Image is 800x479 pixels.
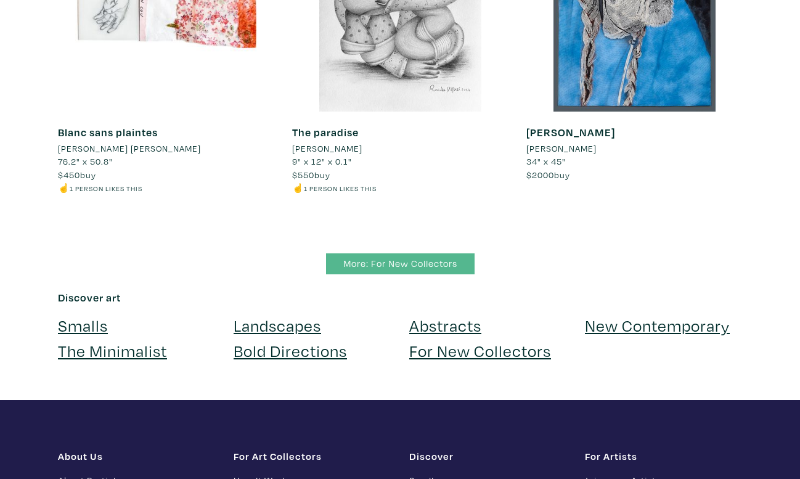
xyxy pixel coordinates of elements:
[234,340,347,361] a: Bold Directions
[526,169,554,181] span: $2000
[58,169,80,181] span: $450
[526,169,570,181] span: buy
[58,181,274,195] li: ☝️
[304,184,377,193] small: 1 person likes this
[234,314,321,336] a: Landscapes
[526,142,597,155] li: [PERSON_NAME]
[58,142,274,155] a: [PERSON_NAME] [PERSON_NAME]
[292,142,508,155] a: [PERSON_NAME]
[292,155,352,167] span: 9" x 12" x 0.1"
[292,142,362,155] li: [PERSON_NAME]
[526,155,566,167] span: 34" x 45"
[58,340,167,361] a: The Minimalist
[409,314,481,336] a: Abstracts
[409,340,551,361] a: For New Collectors
[58,142,201,155] li: [PERSON_NAME] [PERSON_NAME]
[526,142,742,155] a: [PERSON_NAME]
[585,314,730,336] a: New Contemporary
[58,169,96,181] span: buy
[585,450,742,462] h1: For Artists
[58,450,215,462] h1: About Us
[292,169,314,181] span: $550
[526,125,615,139] a: [PERSON_NAME]
[70,184,142,193] small: 1 person likes this
[292,125,359,139] a: The paradise
[409,450,566,462] h1: Discover
[292,169,330,181] span: buy
[58,291,742,305] h6: Discover art
[326,253,475,275] a: More: For New Collectors
[58,314,108,336] a: Smalls
[58,125,158,139] a: Blanc sans plaintes
[292,181,508,195] li: ☝️
[234,450,391,462] h1: For Art Collectors
[58,155,113,167] span: 76.2" x 50.8"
